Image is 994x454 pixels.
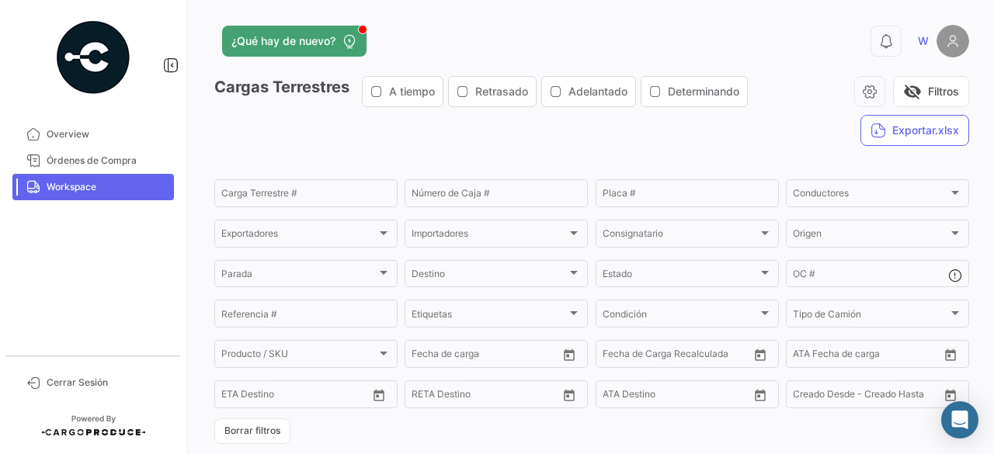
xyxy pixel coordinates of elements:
button: Determinando [641,77,747,106]
span: Etiquetas [412,310,567,321]
span: Retrasado [475,84,528,99]
input: Creado Hasta [866,391,936,402]
span: Adelantado [568,84,627,99]
span: Workspace [47,180,168,194]
button: Open calendar [939,343,962,366]
span: Exportadores [221,230,377,241]
span: Estado [603,271,758,282]
button: Open calendar [939,383,962,407]
button: A tiempo [363,77,443,106]
span: Origen [793,230,948,241]
input: Hasta [450,391,520,402]
span: Cerrar Sesión [47,376,168,390]
span: Destino [412,271,567,282]
button: Retrasado [449,77,536,106]
span: Tipo de Camión [793,310,948,321]
a: Órdenes de Compra [12,147,174,174]
input: ATA Desde [793,351,840,362]
input: Desde [221,391,249,402]
button: Open calendar [749,343,772,366]
a: Workspace [12,174,174,200]
input: ATA Hasta [851,351,921,362]
input: Desde [412,351,440,362]
span: Conductores [793,190,948,201]
span: Determinando [668,84,739,99]
h3: Cargas Terrestres [214,76,752,107]
input: ATA Desde [603,391,650,402]
input: Desde [412,391,440,402]
button: Open calendar [558,343,581,366]
span: Órdenes de Compra [47,154,168,168]
input: Hasta [450,351,520,362]
span: Producto / SKU [221,351,377,362]
span: W [918,33,929,49]
button: visibility_offFiltros [893,76,969,107]
button: Open calendar [749,383,772,407]
input: Desde [603,351,631,362]
input: Hasta [260,391,330,402]
img: powered-by.png [54,19,132,96]
input: Creado Desde [793,391,855,402]
button: Adelantado [542,77,635,106]
button: Open calendar [558,383,581,407]
span: Consignatario [603,230,758,241]
span: visibility_off [903,82,922,101]
input: ATA Hasta [661,391,731,402]
span: ¿Qué hay de nuevo? [231,33,335,49]
input: Hasta [641,351,711,362]
span: A tiempo [389,84,435,99]
span: Overview [47,127,168,141]
button: ¿Qué hay de nuevo? [222,26,367,57]
button: Exportar.xlsx [860,115,969,146]
span: Condición [603,310,758,321]
button: Borrar filtros [214,418,290,444]
button: Open calendar [367,383,391,407]
span: Parada [221,271,377,282]
div: Abrir Intercom Messenger [941,401,978,438]
img: placeholder-user.png [937,25,969,57]
a: Overview [12,121,174,147]
span: Importadores [412,230,567,241]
